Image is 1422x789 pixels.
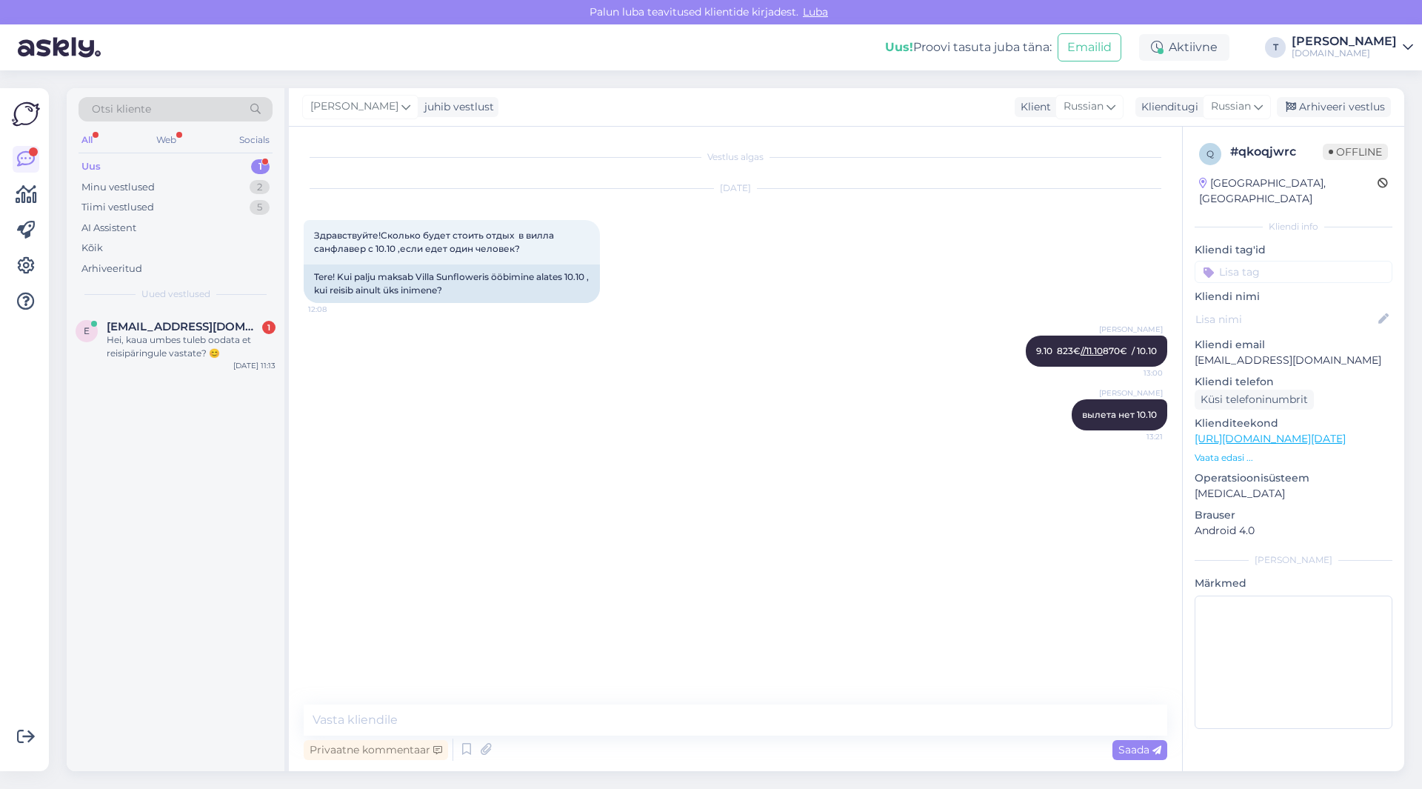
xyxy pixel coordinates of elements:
span: Здравствуйте!Сколько будет стоить отдых в вилла санфлавер с 10.10 ,если едет один человек? [314,230,556,254]
span: 12:08 [308,304,364,315]
p: [MEDICAL_DATA] [1195,486,1392,502]
button: Emailid [1058,33,1121,61]
div: AI Assistent [81,221,136,236]
div: 1 [251,159,270,174]
div: [PERSON_NAME] [1195,553,1392,567]
img: Askly Logo [12,100,40,128]
span: Luba [798,5,832,19]
div: Klient [1015,99,1051,115]
div: Tere! Kui palju maksab Villa Sunfloweris ööbimine alates 10.10 , kui reisib ainult üks inimene? [304,264,600,303]
span: q [1206,148,1214,159]
div: Klienditugi [1135,99,1198,115]
div: 1 [262,321,276,334]
span: вылета нет 10.10 [1082,409,1157,420]
div: Kõik [81,241,103,256]
span: 13:21 [1107,431,1163,442]
div: Minu vestlused [81,180,155,195]
div: 5 [250,200,270,215]
span: 9.10 823€ 870€ / 10.10 [1036,345,1157,356]
p: Operatsioonisüsteem [1195,470,1392,486]
div: [GEOGRAPHIC_DATA], [GEOGRAPHIC_DATA] [1199,176,1378,207]
div: Uus [81,159,101,174]
div: Arhiveeri vestlus [1277,97,1391,117]
span: Offline [1323,144,1388,160]
p: [EMAIL_ADDRESS][DOMAIN_NAME] [1195,353,1392,368]
div: Arhiveeritud [81,262,142,276]
p: Kliendi nimi [1195,289,1392,304]
div: Hei, kaua umbes tuleb oodata et reisipäringule vastate? 😊 [107,333,276,360]
p: Vaata edasi ... [1195,451,1392,465]
span: [PERSON_NAME] [310,99,398,115]
p: Märkmed [1195,576,1392,591]
a: [URL][DOMAIN_NAME][DATE] [1195,432,1346,445]
div: 2 [250,180,270,195]
span: 13:00 [1107,367,1163,379]
div: # qkoqjwrc [1230,143,1323,161]
p: Brauser [1195,507,1392,523]
div: Web [153,130,179,150]
input: Lisa tag [1195,261,1392,283]
div: Tiimi vestlused [81,200,154,215]
p: Kliendi email [1195,337,1392,353]
div: Kliendi info [1195,220,1392,233]
span: [PERSON_NAME] [1099,324,1163,335]
span: e [84,325,90,336]
span: Russian [1064,99,1104,115]
div: Proovi tasuta juba täna: [885,39,1052,56]
div: Privaatne kommentaar [304,740,448,760]
span: elenakruv@hotmail.com [107,320,261,333]
div: [DOMAIN_NAME] [1292,47,1397,59]
span: Saada [1118,743,1161,756]
div: Socials [236,130,273,150]
a: [PERSON_NAME][DOMAIN_NAME] [1292,36,1413,59]
div: Küsi telefoninumbrit [1195,390,1314,410]
b: Uus! [885,40,913,54]
span: Uued vestlused [141,287,210,301]
p: Kliendi telefon [1195,374,1392,390]
div: juhib vestlust [418,99,494,115]
span: Russian [1211,99,1251,115]
div: All [79,130,96,150]
p: Android 4.0 [1195,523,1392,539]
div: T [1265,37,1286,58]
span: [PERSON_NAME] [1099,387,1163,399]
div: [DATE] 11:13 [233,360,276,371]
div: Vestlus algas [304,150,1167,164]
a: //11.10 [1081,345,1103,356]
span: Otsi kliente [92,101,151,117]
div: Aktiivne [1139,34,1229,61]
p: Klienditeekond [1195,416,1392,431]
div: [PERSON_NAME] [1292,36,1397,47]
div: [DATE] [304,182,1167,195]
p: Kliendi tag'id [1195,242,1392,258]
input: Lisa nimi [1195,311,1375,327]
